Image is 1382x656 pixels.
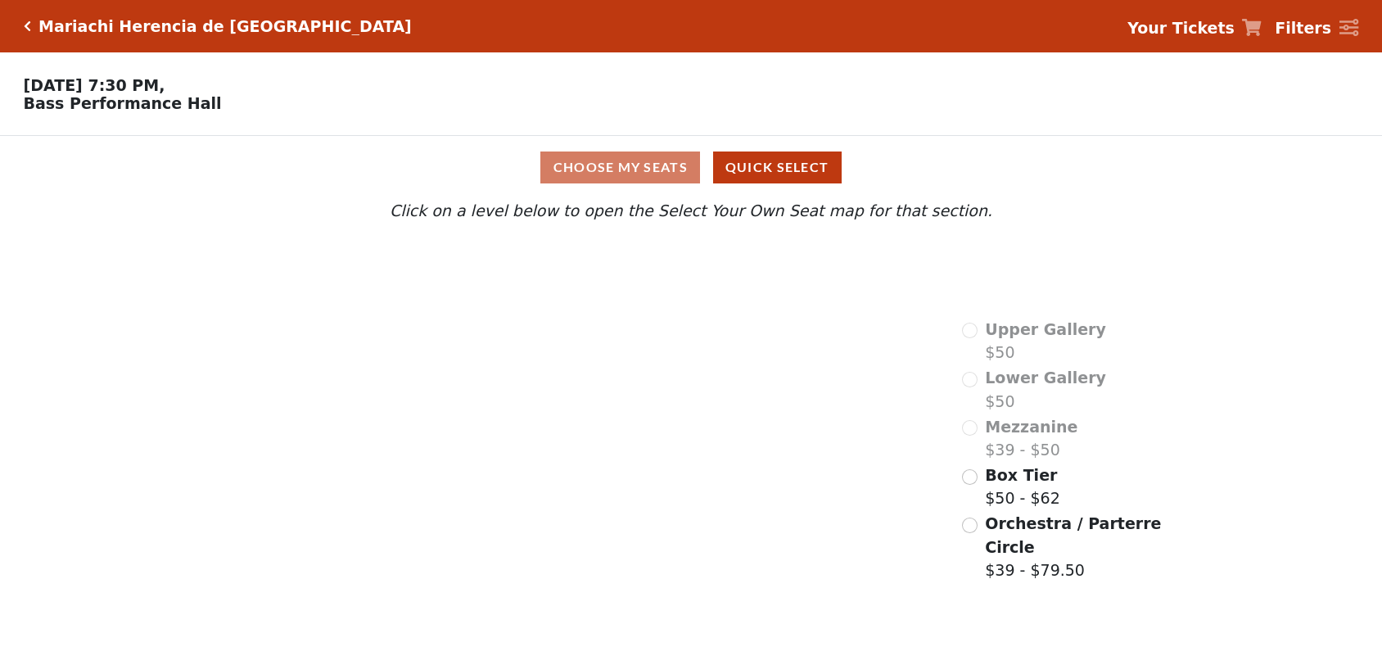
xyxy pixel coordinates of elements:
[38,17,412,36] h5: Mariachi Herencia de [GEOGRAPHIC_DATA]
[184,199,1198,223] p: Click on a level below to open the Select Your Own Seat map for that section.
[24,20,31,32] a: Click here to go back to filters
[985,369,1106,387] span: Lower Gallery
[985,466,1057,484] span: Box Tier
[985,418,1077,436] span: Mezzanine
[985,318,1106,364] label: $50
[985,464,1059,510] label: $50 - $62
[985,514,1161,556] span: Orchestra / Parterre Circle
[1275,16,1358,40] a: Filters
[985,512,1163,582] label: $39 - $79.50
[1127,19,1235,37] strong: Your Tickets
[365,305,659,398] path: Lower Gallery - Seats Available: 0
[497,482,779,652] path: Orchestra / Parterre Circle - Seats Available: 647
[713,152,842,183] button: Quick Select
[985,366,1106,413] label: $50
[985,415,1077,462] label: $39 - $50
[985,320,1106,338] span: Upper Gallery
[344,250,622,317] path: Upper Gallery - Seats Available: 0
[1275,19,1331,37] strong: Filters
[1127,16,1262,40] a: Your Tickets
